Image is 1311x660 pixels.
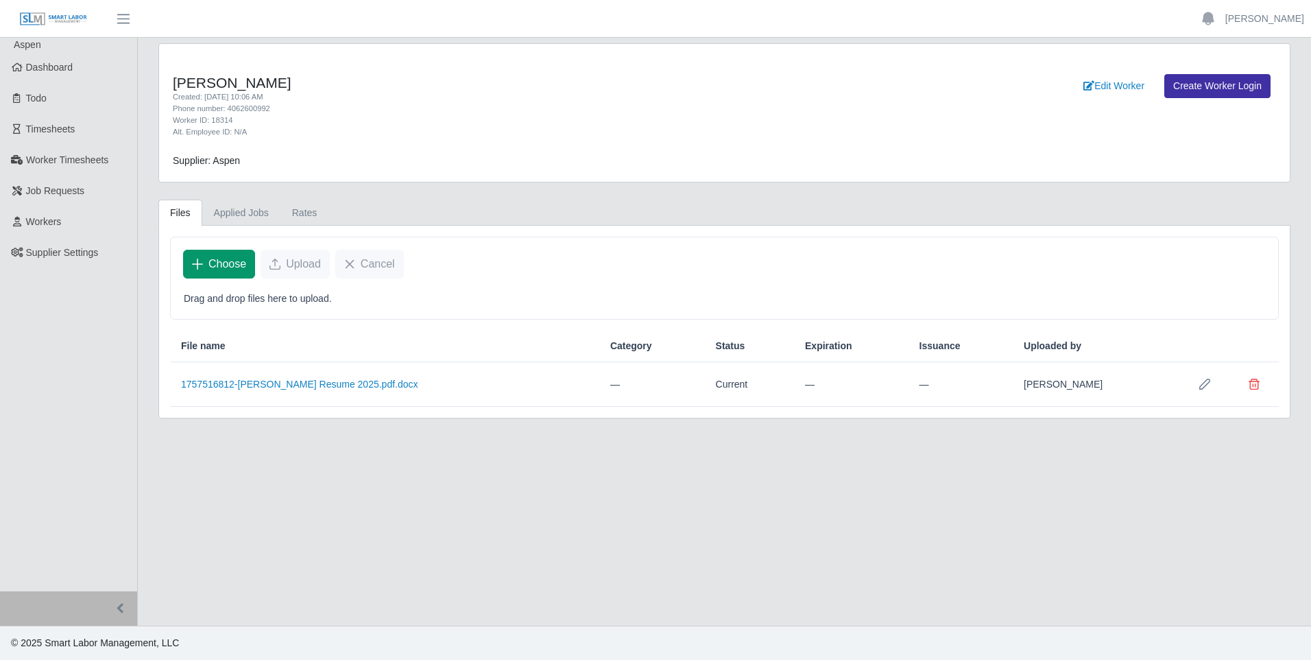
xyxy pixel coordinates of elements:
a: Create Worker Login [1164,74,1271,98]
span: File name [181,339,226,353]
a: Applied Jobs [202,200,280,226]
span: Aspen [14,39,41,50]
span: Cancel [361,256,395,272]
h4: [PERSON_NAME] [173,74,808,91]
td: [PERSON_NAME] [1013,362,1180,407]
span: Job Requests [26,185,85,196]
div: Phone number: 4062600992 [173,103,808,115]
span: Timesheets [26,123,75,134]
td: — [794,362,909,407]
span: Worker Timesheets [26,154,108,165]
span: Supplier Settings [26,247,99,258]
button: Upload [261,250,330,279]
span: Status [716,339,745,353]
button: Row Edit [1191,370,1218,398]
a: Files [158,200,202,226]
a: Edit Worker [1074,74,1153,98]
td: Current [705,362,794,407]
p: Drag and drop files here to upload. [184,292,1265,306]
span: Choose [208,256,246,272]
div: Worker ID: 18314 [173,115,808,126]
span: Upload [286,256,321,272]
span: Supplier: Aspen [173,155,240,166]
td: — [599,362,705,407]
span: Uploaded by [1024,339,1081,353]
span: Workers [26,216,62,227]
a: [PERSON_NAME] [1225,12,1304,26]
span: Dashboard [26,62,73,73]
div: Alt. Employee ID: N/A [173,126,808,138]
span: © 2025 Smart Labor Management, LLC [11,637,179,648]
span: Issuance [919,339,961,353]
div: Created: [DATE] 10:06 AM [173,91,808,103]
a: 1757516812-[PERSON_NAME] Resume 2025.pdf.docx [181,379,418,390]
button: Delete file [1240,370,1268,398]
span: Todo [26,93,47,104]
button: Cancel [335,250,404,279]
button: Choose [183,250,255,279]
span: Category [610,339,652,353]
a: Rates [280,200,329,226]
td: — [909,362,1013,407]
img: SLM Logo [19,12,88,27]
span: Expiration [805,339,852,353]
